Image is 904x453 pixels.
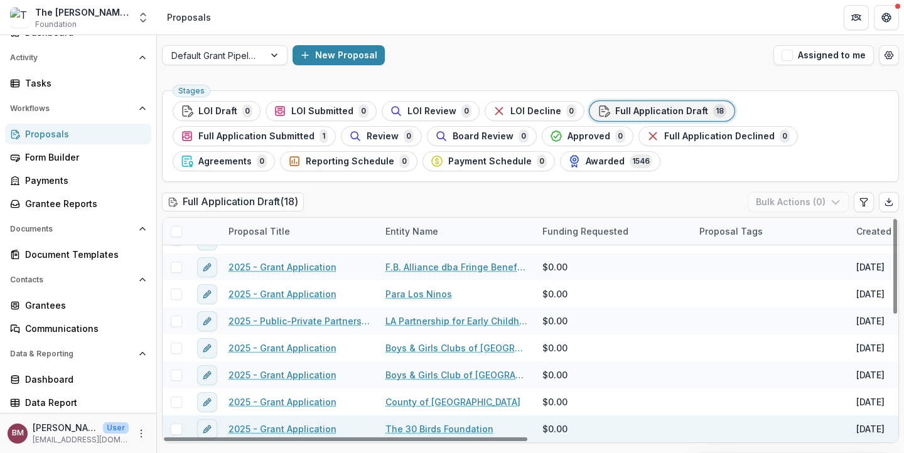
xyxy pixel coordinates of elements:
div: Entity Name [378,218,535,245]
div: Proposals [167,11,211,24]
a: The 30 Birds Foundation [385,422,493,435]
button: New Proposal [293,45,385,65]
a: LA Partnership for Early Childhood Investment [385,314,527,328]
a: Boys & Girls Clubs of [GEOGRAPHIC_DATA] [385,341,527,354]
button: edit [197,419,217,439]
div: [DATE] [856,422,885,435]
div: Funding Requested [535,218,692,245]
div: [DATE] [856,287,885,301]
div: Proposal Title [221,218,378,245]
button: Full Application Submitted1 [173,126,336,146]
span: Documents [10,225,134,233]
div: Tasks [25,77,141,90]
div: Proposal Tags [692,225,770,238]
a: 2025 - Grant Application [229,341,336,354]
button: edit [197,284,217,304]
button: edit [197,392,217,412]
button: Approved0 [542,126,633,146]
button: Open Activity [5,48,151,68]
button: edit [197,257,217,277]
a: F.B. Alliance dba Fringe Benefits [385,260,527,274]
span: 0 [242,104,252,118]
span: 1546 [630,154,652,168]
span: 0 [519,129,529,143]
span: Full Application Submitted [198,131,315,142]
a: County of [GEOGRAPHIC_DATA] [385,395,520,408]
span: $0.00 [542,422,568,435]
a: Para Los Ninos [385,287,452,301]
p: User [103,422,129,434]
button: Open Workflows [5,99,151,119]
span: LOI Review [407,106,456,117]
nav: breadcrumb [162,8,216,26]
span: 0 [461,104,471,118]
div: [DATE] [856,314,885,328]
a: Data Report [5,392,151,413]
span: Data & Reporting [10,349,134,358]
span: $0.00 [542,395,568,408]
span: LOI Decline [510,106,561,117]
button: Partners [844,5,869,30]
span: Contacts [10,275,134,284]
button: Board Review0 [427,126,537,146]
a: Grantees [5,295,151,316]
a: 2025 - Grant Application [229,287,336,301]
p: [PERSON_NAME] [33,421,98,434]
button: LOI Draft0 [173,101,261,121]
button: LOI Review0 [382,101,480,121]
div: Proposal Title [221,225,298,238]
span: $0.00 [542,287,568,301]
a: 2025 - Grant Application [229,260,336,274]
span: 0 [404,129,414,143]
button: Reporting Schedule0 [280,151,417,171]
div: The [PERSON_NAME] and [PERSON_NAME] Foundation [35,6,129,19]
span: Board Review [453,131,514,142]
button: Agreements0 [173,151,275,171]
span: Awarded [586,156,625,167]
button: Payment Schedule0 [422,151,555,171]
span: $0.00 [542,260,568,274]
button: Open Data & Reporting [5,344,151,364]
span: Approved [568,131,610,142]
p: [EMAIL_ADDRESS][DOMAIN_NAME] [33,434,129,445]
span: 0 [537,154,547,168]
a: Payments [5,170,151,191]
div: Funding Requested [535,225,636,238]
div: Entity Name [378,225,446,238]
span: 0 [358,104,369,118]
div: [DATE] [856,395,885,408]
span: $0.00 [542,314,568,328]
div: Grantee Reports [25,197,141,210]
span: LOI Submitted [291,106,353,117]
button: Assigned to me [773,45,874,65]
a: Document Templates [5,244,151,265]
a: Proposals [5,124,151,144]
a: Form Builder [5,147,151,168]
h2: Full Application Draft ( 18 ) [162,193,304,211]
span: 0 [399,154,409,168]
span: 0 [257,154,267,168]
div: Payments [25,174,141,187]
button: Open entity switcher [134,5,152,30]
span: Workflows [10,104,134,113]
div: Proposals [25,127,141,141]
div: [DATE] [856,341,885,354]
span: $0.00 [542,341,568,354]
span: Payment Schedule [448,156,532,167]
div: Data Report [25,396,141,409]
span: Full Application Draft [615,106,708,117]
a: Boys & Girls Club of [GEOGRAPHIC_DATA][PERSON_NAME] and [GEOGRAPHIC_DATA] [385,368,527,381]
div: [DATE] [856,368,885,381]
a: Tasks [5,73,151,93]
span: Stages [178,87,205,95]
span: Activity [10,53,134,62]
div: Proposal Tags [692,218,849,245]
button: Edit table settings [854,192,874,212]
div: Grantees [25,299,141,312]
button: Open table manager [879,45,899,65]
button: Bulk Actions (0) [748,192,849,212]
a: Communications [5,318,151,339]
span: Agreements [198,156,252,167]
a: Dashboard [5,369,151,390]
